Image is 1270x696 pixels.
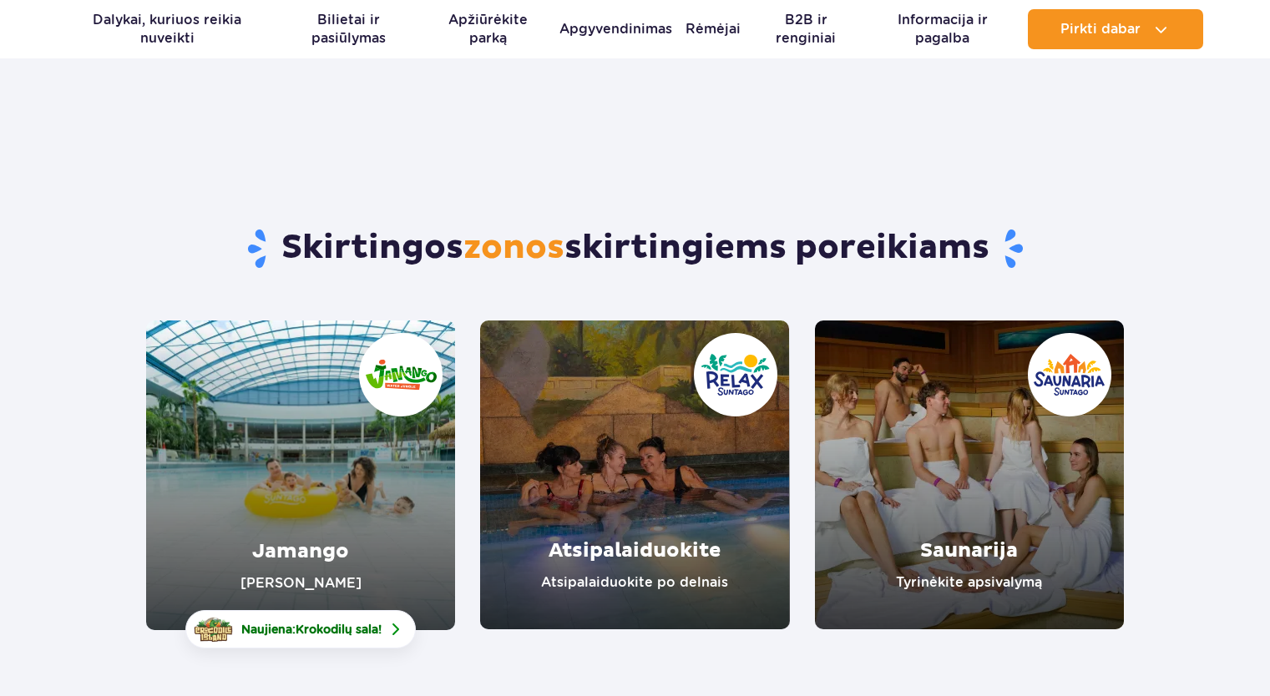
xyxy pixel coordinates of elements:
[559,9,672,49] a: Apgyvendinimas
[564,227,989,269] font: skirtingiems poreikiams
[311,12,386,46] font: Bilietai ir pasiūlymas
[686,9,741,49] a: Rėmėjai
[559,21,672,37] font: Apgyvendinimas
[871,9,1014,49] a: Informacija ir pagalba
[898,12,988,46] font: Informacija ir pagalba
[776,12,836,46] font: B2B ir renginiai
[1028,9,1203,49] button: Pirkti dabar
[185,610,416,648] a: Naujiena:Krokodilų sala!
[68,9,267,49] a: Dalykai, kuriuos reikia nuveikti
[448,12,528,46] font: Apžiūrėkite parką
[146,320,455,630] a: Jamango
[378,623,382,636] font: !
[296,623,378,636] font: Krokodilų sala
[241,623,296,636] font: Naujiena:
[463,227,564,269] font: zonos
[815,320,1124,629] a: Saunarija
[754,9,857,49] a: B2B ir renginiai
[686,21,741,37] font: Rėmėjai
[93,12,241,46] font: Dalykai, kuriuos reikia nuveikti
[281,9,417,49] a: Bilietai ir pasiūlymas
[281,227,463,269] font: Skirtingos
[480,320,789,629] a: Atsipalaiduokite
[430,9,547,49] a: Apžiūrėkite parką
